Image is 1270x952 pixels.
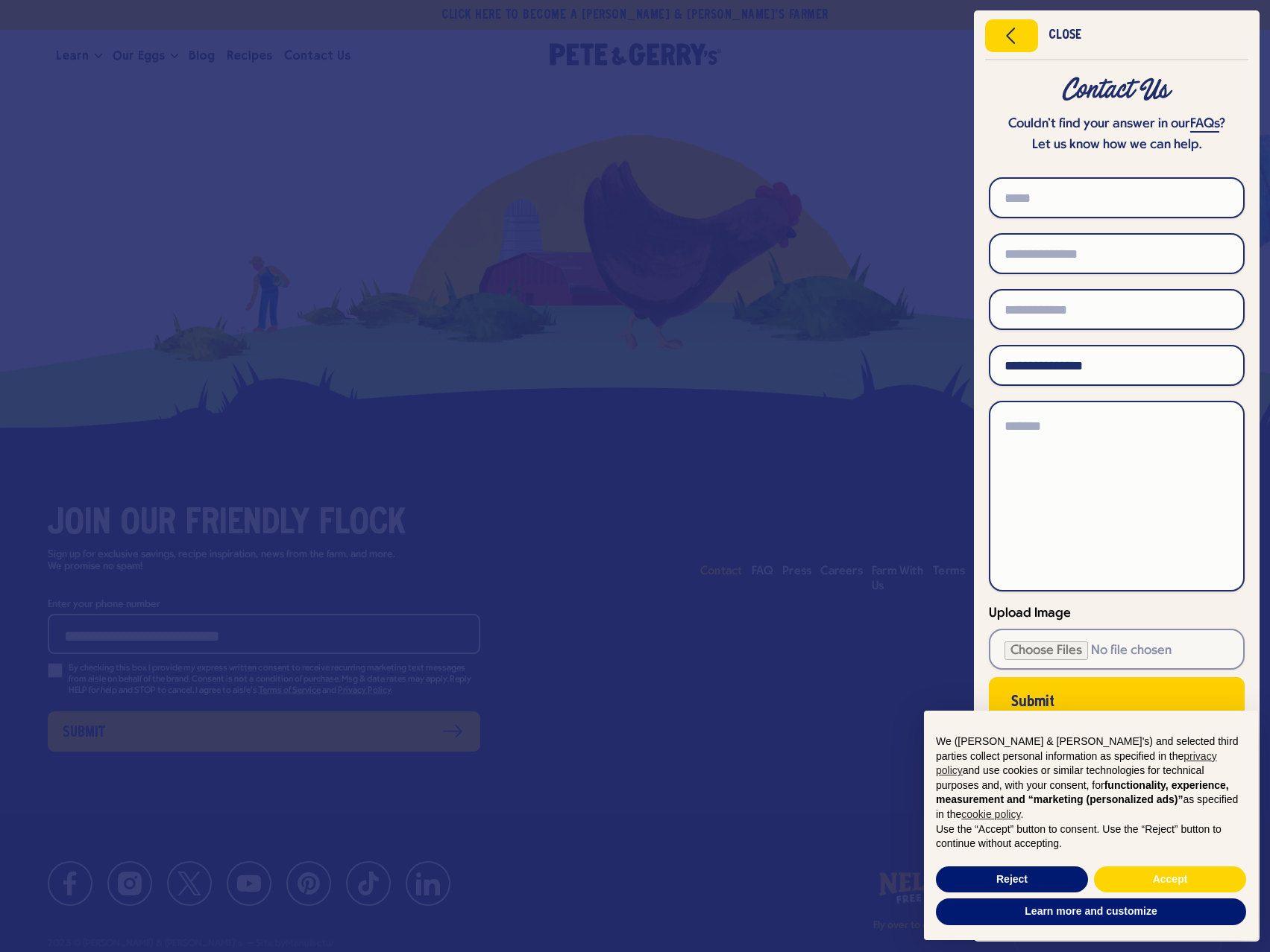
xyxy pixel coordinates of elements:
[989,135,1245,156] p: Let us know how we can help.
[1094,866,1246,893] button: Accept
[912,699,1270,952] div: Notice
[989,77,1245,104] div: Contact Us
[985,19,1038,52] button: Close menu
[1190,117,1219,133] a: FAQs
[989,114,1245,135] p: Couldn’t find your answer in our ?
[989,677,1245,726] button: Submit
[961,808,1020,820] a: cookie policy
[936,734,1246,822] p: We ([PERSON_NAME] & [PERSON_NAME]'s) and selected third parties collect personal information as s...
[936,898,1246,925] button: Learn more and customize
[989,606,1071,621] span: Upload Image
[1011,697,1054,708] span: Submit
[936,866,1088,893] button: Reject
[936,822,1246,851] p: Use the “Accept” button to consent. Use the “Reject” button to continue without accepting.
[1049,31,1081,41] div: Close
